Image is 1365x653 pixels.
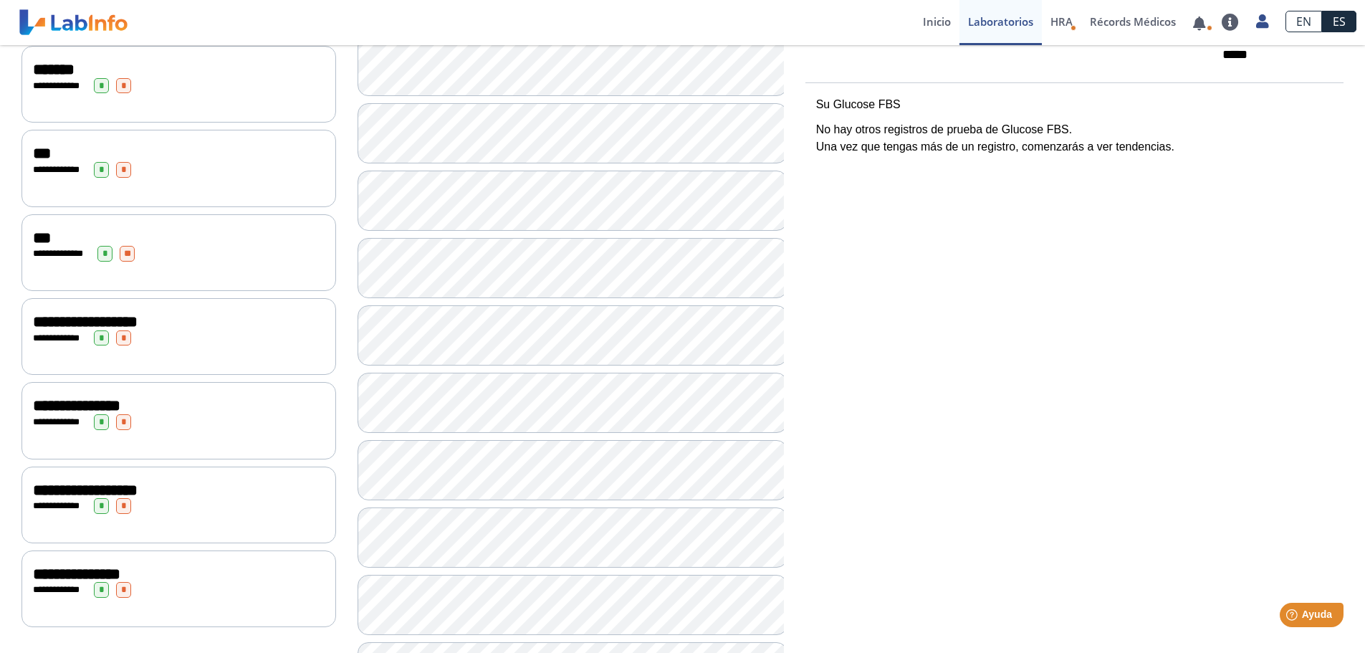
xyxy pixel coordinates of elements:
[1237,597,1349,637] iframe: Help widget launcher
[1285,11,1322,32] a: EN
[1050,14,1073,29] span: HRA
[816,121,1333,156] p: No hay otros registros de prueba de Glucose FBS. Una vez que tengas más de un registro, comenzará...
[1322,11,1356,32] a: ES
[816,96,1333,113] p: Su Glucose FBS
